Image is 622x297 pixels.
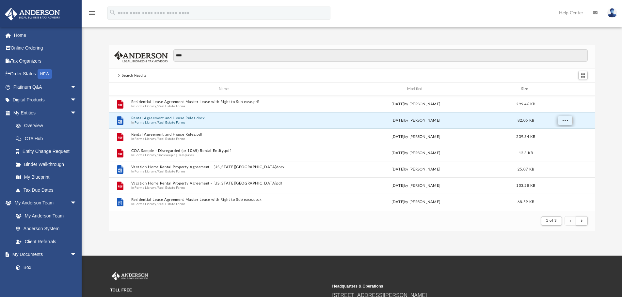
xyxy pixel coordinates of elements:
a: My Anderson Teamarrow_drop_down [5,197,83,210]
a: Tax Organizers [5,54,87,67]
a: Box [9,261,80,274]
div: id [112,86,128,92]
button: Vacation Home Rental Property Agreement - [US_STATE][GEOGRAPHIC_DATA]docx [131,165,319,169]
div: [DATE] by [PERSON_NAME] [322,150,510,156]
span: 239.34 KB [516,135,535,138]
span: arrow_drop_down [70,81,83,94]
button: Forms Library [135,153,156,157]
a: Home [5,29,87,42]
button: Forms Library [135,120,156,125]
a: My Entitiesarrow_drop_down [5,106,87,119]
span: arrow_drop_down [70,197,83,210]
span: In [131,153,319,157]
a: Overview [9,119,87,132]
span: In [131,202,319,206]
a: Anderson System [9,222,83,235]
a: Online Ordering [5,42,87,55]
span: / [156,104,158,108]
span: In [131,169,319,173]
button: Forms Library [135,186,156,190]
div: Search Results [122,73,147,79]
span: In [131,137,319,141]
div: Size [513,86,539,92]
span: arrow_drop_down [70,106,83,120]
a: Binder Walkthrough [9,158,87,171]
span: / [156,169,158,173]
span: 12.3 KB [518,151,533,155]
span: 1 of 3 [546,219,557,222]
span: / [156,137,158,141]
a: My Anderson Team [9,209,80,222]
a: Tax Due Dates [9,184,87,197]
button: Rental Agreement and House Rules.docx [131,116,319,120]
button: Real Estate Forms [158,104,185,108]
span: / [156,202,158,206]
span: 299.46 KB [516,102,535,106]
span: In [131,104,319,108]
button: Real Estate Forms [158,169,185,173]
span: In [131,120,319,125]
div: [DATE] by [PERSON_NAME] [322,117,510,123]
button: Bookkeeping Templates [158,153,194,157]
button: Forms Library [135,137,156,141]
button: Real Estate Forms [158,137,185,141]
span: arrow_drop_down [70,248,83,261]
button: Residential Lease Agreement Master Lease with Right to Sublease.pdf [131,100,319,104]
input: Search files and folders [173,49,588,62]
button: Forms Library [135,202,156,206]
img: Anderson Advisors Platinum Portal [110,272,150,280]
button: Real Estate Forms [158,120,185,125]
a: My Documentsarrow_drop_down [5,248,83,261]
button: Vacation Home Rental Property Agreement - [US_STATE][GEOGRAPHIC_DATA]pdf [131,181,319,186]
a: CTA Hub [9,132,87,145]
div: [DATE] by [PERSON_NAME] [322,166,510,172]
a: My Blueprint [9,171,83,184]
span: arrow_drop_down [70,94,83,107]
div: id [542,86,587,92]
button: Real Estate Forms [158,202,185,206]
i: search [109,9,116,16]
span: 82.05 KB [518,118,534,122]
button: Forms Library [135,104,156,108]
a: Entity Change Request [9,145,87,158]
a: Digital Productsarrow_drop_down [5,94,87,107]
div: Name [131,86,319,92]
span: 68.59 KB [518,200,534,203]
span: / [156,120,158,125]
img: Anderson Advisors Platinum Portal [3,8,62,21]
img: User Pic [607,8,617,18]
div: Modified [322,86,510,92]
button: Switch to Grid View [578,71,588,80]
span: / [156,153,158,157]
span: / [156,186,158,190]
button: 1 of 3 [541,216,562,226]
i: menu [88,9,96,17]
a: menu [88,12,96,17]
span: In [131,186,319,190]
div: grid [109,96,595,211]
a: Platinum Q&Aarrow_drop_down [5,81,87,94]
button: Forms Library [135,169,156,173]
button: More options [557,115,572,125]
div: NEW [38,69,52,79]
div: [DATE] by [PERSON_NAME] [322,134,510,140]
span: 25.07 KB [518,167,534,171]
a: Client Referrals [9,235,83,248]
button: Real Estate Forms [158,186,185,190]
button: COA Sample - Disregarded (or 1065) Rental Entity.pdf [131,149,319,153]
button: Residential Lease Agreement Master Lease with Right to Sublease.docx [131,198,319,202]
a: Order StatusNEW [5,67,87,81]
a: Meeting Minutes [9,274,83,287]
small: Headquarters & Operations [332,283,550,289]
div: [DATE] by [PERSON_NAME] [322,199,510,205]
small: TOLL FREE [110,287,328,293]
button: Rental Agreement and House Rules.pdf [131,132,319,137]
div: [DATE] by [PERSON_NAME] [322,183,510,188]
div: [DATE] by [PERSON_NAME] [322,101,510,107]
span: 103.28 KB [516,184,535,187]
